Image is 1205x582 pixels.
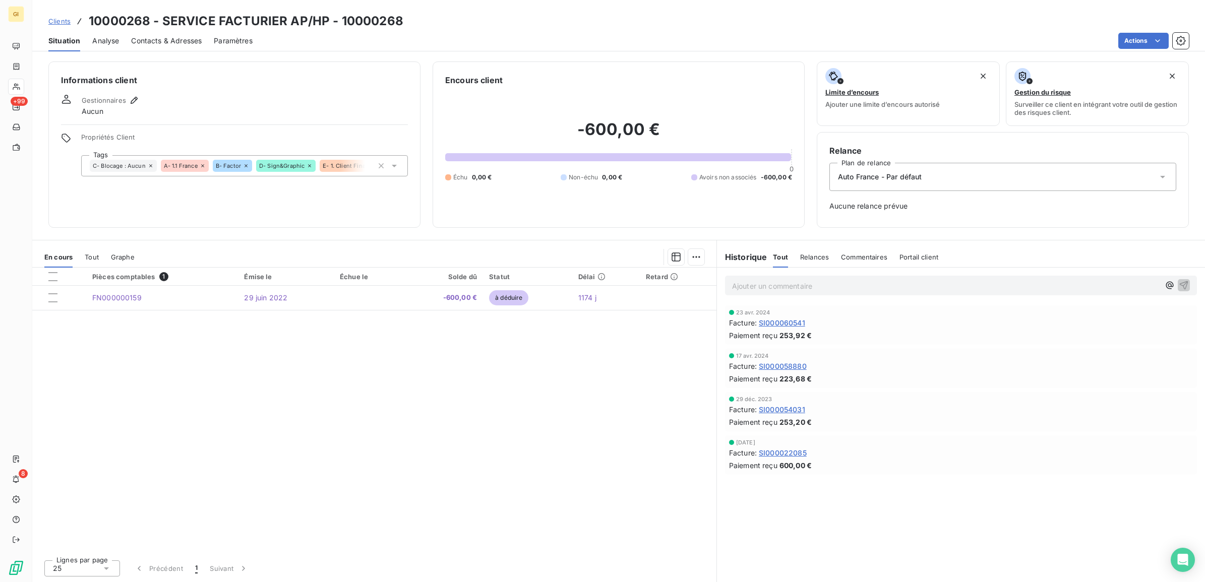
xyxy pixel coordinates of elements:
span: 17 avr. 2024 [736,353,769,359]
span: +99 [11,97,28,106]
span: C- Blocage : Aucun [93,163,146,169]
span: D- Sign&Graphic [259,163,305,169]
button: Actions [1118,33,1169,49]
div: Retard [646,273,710,281]
span: 0,00 € [602,173,622,182]
span: 253,20 € [779,417,812,427]
span: En cours [44,253,73,261]
span: à déduire [489,290,528,305]
span: E- 1. Client Final [323,163,367,169]
a: Clients [48,16,71,26]
div: GI [8,6,24,22]
span: 8 [19,469,28,478]
button: 1 [189,558,204,579]
span: Échu [453,173,468,182]
h2: -600,00 € [445,119,792,150]
span: Paiement reçu [729,460,777,471]
span: Facture : [729,361,757,371]
span: Analyse [92,36,119,46]
span: SI000060541 [759,317,805,328]
div: Statut [489,273,566,281]
div: Solde dû [409,273,477,281]
span: [DATE] [736,439,755,445]
span: 29 juin 2022 [244,293,287,302]
span: SI000022085 [759,447,807,458]
span: 1 [159,272,168,281]
h3: 10000268 - SERVICE FACTURIER AP/HP - 10000268 [89,12,403,30]
span: SI000054031 [759,404,805,415]
span: Commentaires [841,253,887,261]
span: 253,92 € [779,330,812,341]
button: Gestion du risqueSurveiller ce client en intégrant votre outil de gestion des risques client. [1006,61,1189,126]
span: SI000058880 [759,361,807,371]
span: 600,00 € [779,460,812,471]
span: 1174 j [578,293,596,302]
span: Paiement reçu [729,417,777,427]
div: Émise le [244,273,328,281]
span: Paiement reçu [729,373,777,384]
input: Ajouter une valeur [365,161,373,170]
span: Paramètres [214,36,253,46]
span: 0 [790,165,794,173]
span: Graphe [111,253,135,261]
span: Relances [800,253,829,261]
span: Facture : [729,317,757,328]
span: Aucune relance prévue [829,201,1176,211]
span: Propriétés Client [81,133,408,147]
span: Aucun [82,106,103,116]
span: Facture : [729,404,757,415]
span: Tout [773,253,788,261]
span: Auto France - Par défaut [838,172,922,182]
div: Délai [578,273,634,281]
span: Ajouter une limite d’encours autorisé [825,100,940,108]
span: Facture : [729,447,757,458]
span: -600,00 € [761,173,792,182]
span: Tout [85,253,99,261]
span: Paiement reçu [729,330,777,341]
span: Situation [48,36,80,46]
span: Avoirs non associés [699,173,757,182]
span: A- 1.1 France [164,163,198,169]
span: Gestion du risque [1014,88,1071,96]
button: Limite d’encoursAjouter une limite d’encours autorisé [817,61,1000,126]
h6: Historique [717,251,767,263]
div: Pièces comptables [92,272,232,281]
h6: Informations client [61,74,408,86]
button: Suivant [204,558,255,579]
h6: Encours client [445,74,503,86]
div: Échue le [340,273,397,281]
span: Portail client [899,253,938,261]
span: 1 [195,563,198,573]
span: Surveiller ce client en intégrant votre outil de gestion des risques client. [1014,100,1180,116]
span: Gestionnaires [82,96,126,104]
span: Limite d’encours [825,88,879,96]
h6: Relance [829,145,1176,157]
span: 23 avr. 2024 [736,309,770,315]
span: Non-échu [569,173,598,182]
span: Clients [48,17,71,25]
span: 29 déc. 2023 [736,396,772,402]
span: 25 [53,563,62,573]
span: Contacts & Adresses [131,36,202,46]
div: Open Intercom Messenger [1171,548,1195,572]
img: Logo LeanPay [8,560,24,576]
span: -600,00 € [409,293,477,303]
span: FN000000159 [92,293,142,302]
span: 0,00 € [472,173,492,182]
span: B- Factor [216,163,241,169]
span: 223,68 € [779,373,812,384]
button: Précédent [128,558,189,579]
